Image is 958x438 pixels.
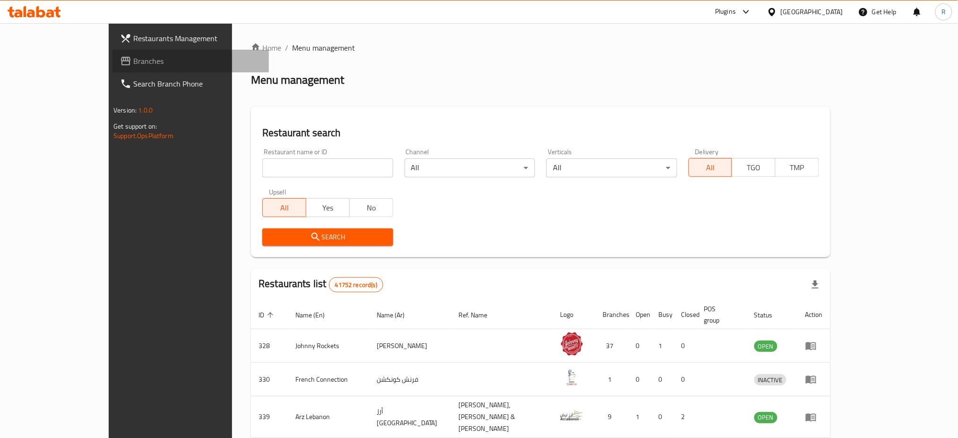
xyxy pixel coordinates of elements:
label: Delivery [695,149,719,155]
div: [GEOGRAPHIC_DATA] [781,7,843,17]
td: French Connection [288,363,369,396]
span: Menu management [292,42,355,53]
button: Search [262,228,393,246]
a: Restaurants Management [112,27,269,50]
td: [PERSON_NAME],[PERSON_NAME] & [PERSON_NAME] [451,396,553,438]
img: Arz Lebanon [560,403,584,427]
h2: Restaurant search [262,126,819,140]
span: No [354,201,389,215]
button: TMP [775,158,819,177]
span: TMP [779,161,815,175]
td: 330 [251,363,288,396]
div: Menu [805,412,823,423]
a: Support.OpsPlatform [113,130,173,142]
td: 0 [673,363,696,396]
td: 328 [251,329,288,363]
span: Search [270,231,385,243]
th: Logo [552,300,595,329]
td: 9 [595,396,628,438]
span: TGO [736,161,772,175]
div: Menu [805,340,823,351]
span: 1.0.0 [138,104,153,116]
li: / [285,42,288,53]
button: All [262,198,306,217]
span: Search Branch Phone [133,78,261,89]
span: Ref. Name [459,309,500,321]
td: أرز [GEOGRAPHIC_DATA] [369,396,451,438]
th: Open [628,300,651,329]
div: All [546,158,677,177]
h2: Menu management [251,72,344,88]
span: OPEN [754,412,777,423]
th: Branches [595,300,628,329]
span: Yes [310,201,346,215]
td: 1 [595,363,628,396]
div: OPEN [754,341,777,352]
td: 1 [628,396,651,438]
span: All [267,201,302,215]
a: Branches [112,50,269,72]
div: Menu [805,374,823,385]
span: Get support on: [113,120,157,132]
span: Status [754,309,785,321]
button: TGO [732,158,776,177]
span: Version: [113,104,137,116]
span: Name (Ar) [377,309,417,321]
div: Plugins [715,6,736,18]
span: ID [259,309,276,321]
span: All [693,161,729,175]
span: POS group [704,303,735,326]
h2: Restaurants list [259,277,383,292]
td: Arz Lebanon [288,396,369,438]
span: Name (En) [295,309,337,321]
td: 0 [651,396,673,438]
button: Yes [306,198,350,217]
div: All [405,158,535,177]
th: Action [798,300,830,329]
td: [PERSON_NAME] [369,329,451,363]
td: فرنش كونكشن [369,363,451,396]
div: Total records count [329,277,383,292]
span: Branches [133,55,261,67]
span: OPEN [754,341,777,352]
td: 0 [651,363,673,396]
img: Johnny Rockets [560,332,584,356]
span: 41752 record(s) [329,280,383,289]
button: All [689,158,733,177]
th: Busy [651,300,673,329]
a: Search Branch Phone [112,72,269,95]
span: Restaurants Management [133,33,261,44]
th: Closed [673,300,696,329]
td: 2 [673,396,696,438]
td: 37 [595,329,628,363]
td: 0 [628,329,651,363]
input: Search for restaurant name or ID.. [262,158,393,177]
img: French Connection [560,366,584,389]
td: 0 [673,329,696,363]
span: R [941,7,946,17]
td: 0 [628,363,651,396]
td: 1 [651,329,673,363]
label: Upsell [269,189,286,195]
td: Johnny Rockets [288,329,369,363]
nav: breadcrumb [251,42,830,53]
span: INACTIVE [754,375,786,385]
button: No [349,198,393,217]
div: Export file [804,273,827,296]
td: 339 [251,396,288,438]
